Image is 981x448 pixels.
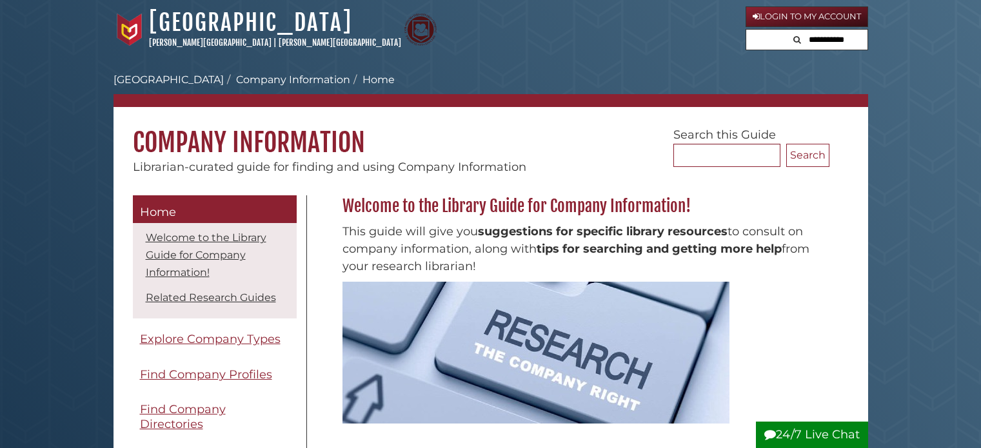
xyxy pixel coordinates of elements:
span: Find Company Directories [140,402,226,431]
span: Home [140,205,176,219]
h1: Company Information [114,107,868,159]
li: Home [350,72,395,88]
a: Home [133,195,297,224]
img: Calvin University [114,14,146,46]
i: Search [793,35,801,44]
span: tips for searching and getting more help [537,242,782,256]
img: Calvin Theological Seminary [404,14,437,46]
span: Librarian-curated guide for finding and using Company Information [133,160,526,174]
span: suggestions for specific library resources [478,224,728,239]
a: Explore Company Types [133,325,297,354]
a: Find Company Directories [133,395,297,438]
button: 24/7 Live Chat [756,422,868,448]
span: This guide will give you [342,224,478,239]
span: Explore Company Types [140,332,281,346]
a: [GEOGRAPHIC_DATA] [114,73,224,86]
nav: breadcrumb [114,72,868,107]
a: Related Research Guides [146,291,276,304]
a: [PERSON_NAME][GEOGRAPHIC_DATA] [279,37,401,48]
button: Search [786,144,829,167]
span: to consult on company information, along with [342,224,803,256]
a: [PERSON_NAME][GEOGRAPHIC_DATA] [149,37,272,48]
a: [GEOGRAPHIC_DATA] [149,8,352,37]
h2: Welcome to the Library Guide for Company Information! [336,196,829,217]
a: Find Company Profiles [133,360,297,389]
span: from your research librarian! [342,242,809,273]
button: Search [789,30,805,47]
span: Find Company Profiles [140,367,272,382]
span: | [273,37,277,48]
a: Login to My Account [746,6,868,27]
a: Company Information [236,73,350,86]
a: Welcome to the Library Guide for Company Information! [146,231,266,278]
